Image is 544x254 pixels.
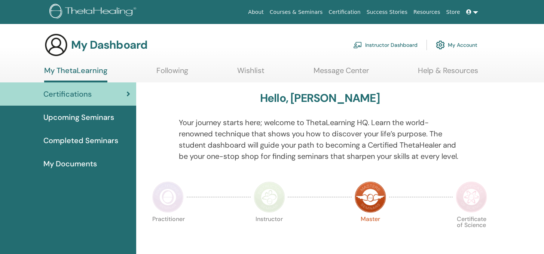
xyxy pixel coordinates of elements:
a: Message Center [314,66,369,81]
a: Following [156,66,188,81]
p: Practitioner [152,216,184,248]
img: Master [355,181,386,213]
a: My Account [436,37,477,53]
a: Success Stories [364,5,410,19]
p: Master [355,216,386,248]
img: cog.svg [436,39,445,51]
a: Wishlist [237,66,265,81]
a: My ThetaLearning [44,66,107,82]
img: Practitioner [152,181,184,213]
a: Store [443,5,463,19]
h3: My Dashboard [71,38,147,52]
p: Instructor [254,216,285,248]
a: Help & Resources [418,66,478,81]
img: Certificate of Science [456,181,487,213]
a: Resources [410,5,443,19]
a: About [245,5,266,19]
p: Certificate of Science [456,216,487,248]
img: generic-user-icon.jpg [44,33,68,57]
p: Your journey starts here; welcome to ThetaLearning HQ. Learn the world-renowned technique that sh... [179,117,461,162]
a: Courses & Seminars [267,5,326,19]
span: My Documents [43,158,97,169]
span: Completed Seminars [43,135,118,146]
h3: Hello, [PERSON_NAME] [260,91,380,105]
a: Certification [326,5,363,19]
span: Certifications [43,88,92,100]
img: logo.png [49,4,139,21]
a: Instructor Dashboard [353,37,418,53]
img: chalkboard-teacher.svg [353,42,362,48]
span: Upcoming Seminars [43,112,114,123]
img: Instructor [254,181,285,213]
